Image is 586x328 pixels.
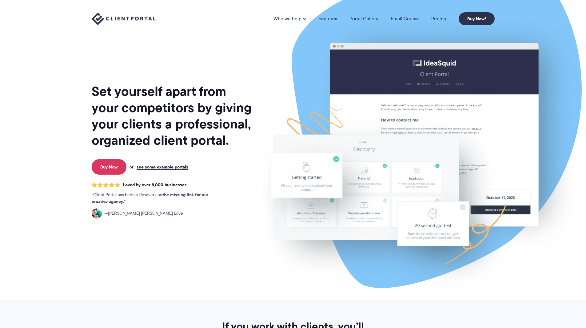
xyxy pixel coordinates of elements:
span: Loved by over 8,000 businesses [123,182,187,188]
h1: Set yourself apart from your competitors by giving your clients a professional, organized client ... [92,83,253,148]
a: Portal Gallery [349,16,378,21]
a: Buy Now! [459,12,495,25]
a: Buy Now [92,159,126,175]
a: Email Course [391,16,419,21]
p: Client Portal has been a lifesaver and . [92,192,221,205]
a: Who we help [273,16,306,21]
strong: the missing link for our creative agency [92,191,208,205]
span: [PERSON_NAME] [PERSON_NAME] Love [105,210,183,217]
a: Features [318,16,337,21]
a: Pricing [431,16,446,21]
a: see some example portals [137,164,188,170]
span: or [130,164,134,170]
